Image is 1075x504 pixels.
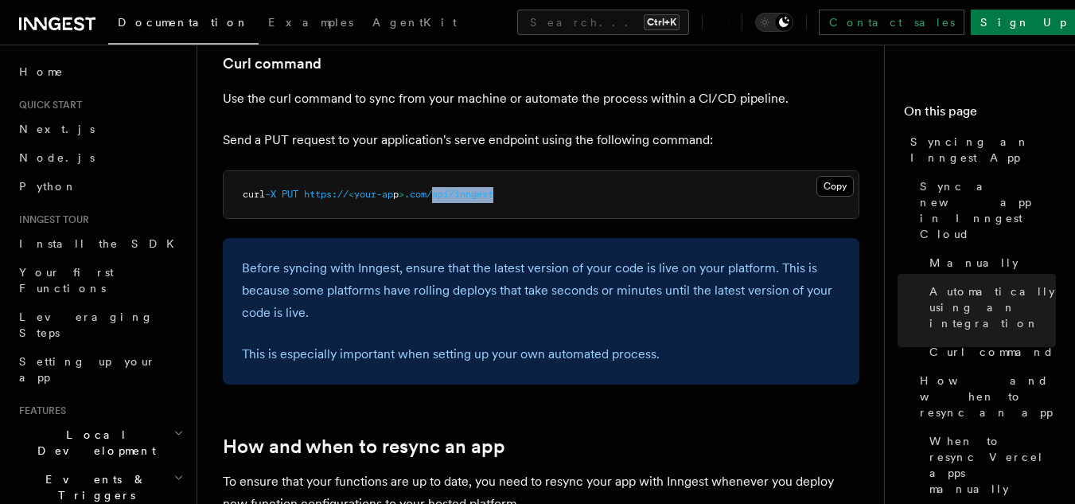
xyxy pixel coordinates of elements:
a: Contact sales [819,10,964,35]
a: Node.js [13,143,187,172]
button: Local Development [13,420,187,465]
a: Leveraging Steps [13,303,187,347]
p: Send a PUT request to your application's serve endpoint using the following command: [223,129,859,151]
span: Next.js [19,123,95,135]
p: Use the curl command to sync from your machine or automate the process within a CI/CD pipeline. [223,88,859,110]
span: When to resync Vercel apps manually [929,433,1056,497]
span: Syncing an Inngest App [910,134,1056,166]
span: Python [19,180,77,193]
button: Search...Ctrl+K [517,10,689,35]
span: AgentKit [372,16,457,29]
span: p [393,189,399,200]
h4: On this page [904,102,1056,127]
a: Install the SDK [13,229,187,258]
a: Documentation [108,5,259,45]
a: Home [13,57,187,86]
a: Curl command [223,53,321,75]
span: Features [13,404,66,417]
span: Setting up your app [19,355,156,384]
a: Automatically using an integration [923,277,1056,338]
button: Copy [816,176,854,197]
span: Home [19,64,64,80]
a: Your first Functions [13,258,187,303]
a: Examples [259,5,363,43]
span: Examples [268,16,353,29]
a: How and when to resync an app [223,436,505,458]
a: Python [13,172,187,201]
span: Inngest tour [13,213,89,226]
span: Documentation [118,16,249,29]
p: This is especially important when setting up your own automated process. [242,343,840,365]
span: curl [243,189,265,200]
span: Curl command [929,344,1054,360]
span: PUT [282,189,298,200]
span: Local Development [13,427,173,459]
a: Next.js [13,115,187,143]
span: Manually [929,255,1019,271]
a: When to resync Vercel apps manually [923,427,1056,503]
span: > [399,189,404,200]
span: How and when to resync an app [920,373,1056,420]
p: Before syncing with Inngest, ensure that the latest version of your code is live on your platform... [242,257,840,324]
span: your-ap [354,189,393,200]
a: AgentKit [363,5,466,43]
a: Syncing an Inngest App [904,127,1056,172]
span: -X [265,189,276,200]
a: How and when to resync an app [913,366,1056,427]
a: Setting up your app [13,347,187,392]
span: Install the SDK [19,237,184,250]
span: https:// [304,189,349,200]
kbd: Ctrl+K [644,14,680,30]
a: Curl command [923,338,1056,366]
span: Events & Triggers [13,471,173,503]
span: Quick start [13,99,82,111]
span: Leveraging Steps [19,311,154,339]
span: Automatically using an integration [929,283,1056,331]
a: Sync a new app in Inngest Cloud [913,172,1056,248]
span: Sync a new app in Inngest Cloud [920,178,1056,242]
a: Manually [923,248,1056,277]
span: .com/api/inngest [404,189,493,200]
span: Node.js [19,151,95,164]
span: < [349,189,354,200]
span: Your first Functions [19,266,114,295]
button: Toggle dark mode [755,13,793,32]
